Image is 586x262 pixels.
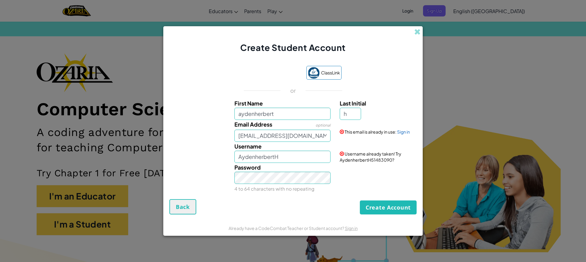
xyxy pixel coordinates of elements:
[290,87,296,94] p: or
[234,100,263,107] span: First Name
[169,199,196,214] button: Back
[345,225,358,231] a: Sign in
[241,67,303,80] iframe: Sign in with Google Button
[229,225,345,231] span: Already have a CodeCombat Teacher or Student account?
[316,123,331,127] span: optional
[234,186,314,192] small: 4 to 64 characters with no repeating
[360,200,417,214] button: Create Account
[234,121,272,128] span: Email Address
[176,203,190,210] span: Back
[234,164,261,171] span: Password
[240,42,345,53] span: Create Student Account
[321,68,340,77] span: ClassLink
[234,143,262,150] span: Username
[340,151,401,163] span: Username already taken! Try AydenherbertH51483090?
[308,67,320,79] img: classlink-logo-small.png
[345,129,396,135] span: This email is already in use:
[397,129,410,135] a: Sign in
[340,100,366,107] span: Last Initial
